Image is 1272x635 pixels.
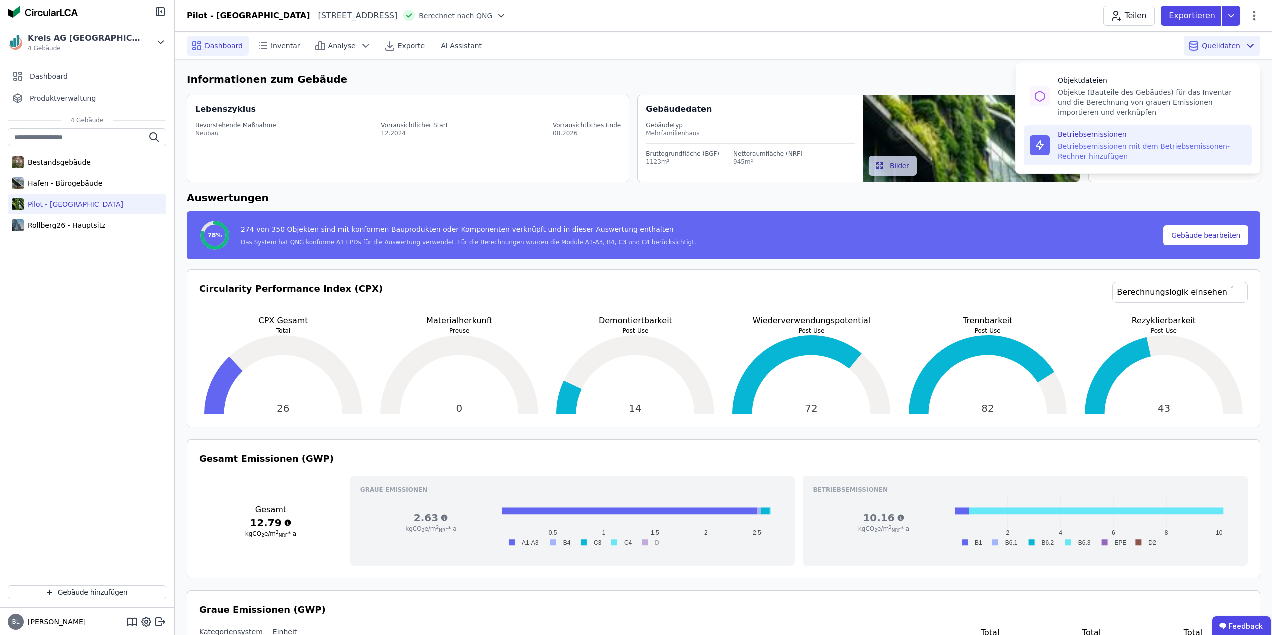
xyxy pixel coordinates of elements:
[1112,282,1248,303] a: Berechnungslogik einsehen
[279,533,288,538] sub: NRF
[360,511,502,525] h3: 2.63
[375,327,543,335] p: Preuse
[241,238,696,246] div: Das System hat QNG konforme A1 EPDs für die Auswertung verwendet. Für die Berechnungen wurden die...
[551,315,719,327] p: Demontiertbarkeit
[12,175,24,191] img: Hafen - Bürogebäude
[733,150,803,158] div: Nettoraumfläche (NRF)
[858,525,909,532] span: kgCO e/m * a
[187,10,310,22] div: Pilot - [GEOGRAPHIC_DATA]
[398,41,425,51] span: Exporte
[310,10,398,22] div: [STREET_ADDRESS]
[360,486,785,494] h3: Graue Emissionen
[24,157,91,167] div: Bestandsgebäude
[24,178,102,188] div: Hafen - Bürogebäude
[646,150,719,158] div: Bruttogrundfläche (BGF)
[8,6,78,18] img: Concular
[1080,315,1248,327] p: Rezyklierbarkeit
[24,199,123,209] div: Pilot - [GEOGRAPHIC_DATA]
[28,44,143,52] span: 4 Gebäude
[24,220,105,230] div: Rollberg26 - Hauptsitz
[813,486,1238,494] h3: Betriebsemissionen
[553,121,621,129] div: Vorrausichtliches Ende
[1058,129,1246,139] div: Betriebsemissionen
[199,315,367,327] p: CPX Gesamt
[813,511,954,525] h3: 10.16
[241,224,696,238] div: 274 von 350 Objekten sind mit konformen Bauprodukten oder Komponenten verknüpft und in dieser Aus...
[30,71,68,81] span: Dashboard
[381,129,448,137] div: 12.2024
[646,121,855,129] div: Gebäudetyp
[245,530,296,537] span: kgCO e/m * a
[869,156,917,176] button: Bilder
[8,34,24,50] img: Kreis AG Germany
[12,619,20,625] span: BL
[375,315,543,327] p: Materialherkunft
[208,231,222,239] span: 78%
[874,528,877,533] sub: 2
[61,116,114,124] span: 4 Gebäude
[28,32,143,44] div: Kreis AG [GEOGRAPHIC_DATA]
[1169,10,1217,22] p: Exportieren
[1202,41,1240,51] span: Quelldaten
[199,516,342,530] h3: 12.79
[12,196,24,212] img: Pilot - Green Building
[1058,141,1246,161] div: Betriebsemissionen mit dem Betriebsemissonen-Rechner hinzufügen
[8,585,166,599] button: Gebäude hinzufügen
[727,327,895,335] p: Post-Use
[381,121,448,129] div: Vorrausichtlicher Start
[199,327,367,335] p: Total
[422,528,425,533] sub: 2
[276,530,279,535] sup: 2
[328,41,356,51] span: Analyse
[733,158,803,166] div: 945m²
[436,525,439,530] sup: 2
[199,452,1248,466] h3: Gesamt Emissionen (GWP)
[646,158,719,166] div: 1123m²
[199,603,1248,617] h3: Graue Emissionen (GWP)
[1103,6,1155,26] button: Teilen
[195,121,276,129] div: Bevorstehende Maßnahme
[889,525,892,530] sup: 2
[187,190,1260,205] h6: Auswertungen
[419,11,492,21] span: Berechnet nach QNG
[271,41,300,51] span: Inventar
[195,103,256,115] div: Lebenszyklus
[199,282,383,315] h3: Circularity Performance Index (CPX)
[12,217,24,233] img: Rollberg26 - Hauptsitz
[727,315,895,327] p: Wiederverwendungspotential
[195,129,276,137] div: Neubau
[553,129,621,137] div: 08.2026
[1058,75,1246,85] div: Objektdateien
[187,72,1260,87] h6: Informationen zum Gebäude
[439,528,448,533] sub: NRF
[405,525,456,532] span: kgCO e/m * a
[199,504,342,516] h3: Gesamt
[892,528,901,533] sub: NRF
[205,41,243,51] span: Dashboard
[646,129,855,137] div: Mehrfamilienhaus
[1058,87,1246,117] div: Objekte (Bauteile des Gebäudes) für das Inventar und die Berechnung von grauen Emissionen importi...
[1080,327,1248,335] p: Post-Use
[646,103,863,115] div: Gebäudedaten
[904,315,1072,327] p: Trennbarkeit
[261,533,264,538] sub: 2
[551,327,719,335] p: Post-Use
[904,327,1072,335] p: Post-Use
[12,154,24,170] img: Bestandsgebäude
[1163,225,1248,245] button: Gebäude bearbeiten
[24,617,86,627] span: [PERSON_NAME]
[441,41,482,51] span: AI Assistant
[30,93,96,103] span: Produktverwaltung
